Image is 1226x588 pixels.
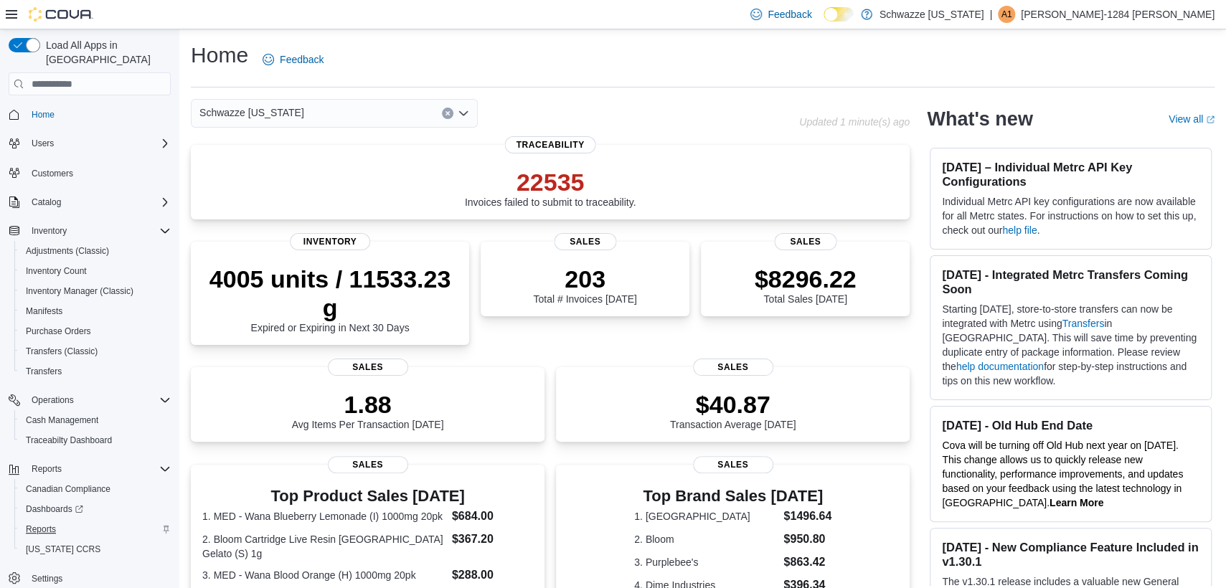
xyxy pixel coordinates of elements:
button: Reports [14,519,176,539]
button: Customers [3,162,176,183]
span: Transfers (Classic) [26,346,98,357]
span: Traceability [505,136,596,153]
p: 203 [533,265,636,293]
button: Inventory [3,221,176,241]
a: Dashboards [20,501,89,518]
span: Inventory Count [20,262,171,280]
a: Transfers [20,363,67,380]
a: Learn More [1050,497,1103,508]
a: Customers [26,165,79,182]
a: Settings [26,570,68,587]
span: Sales [328,359,408,376]
span: Reports [32,463,62,475]
h3: [DATE] - Integrated Metrc Transfers Coming Soon [942,267,1199,296]
dt: 2. Bloom Cartridge Live Resin [GEOGRAPHIC_DATA] Gelato (S) 1g [202,532,446,561]
p: Starting [DATE], store-to-store transfers can now be integrated with Metrc using in [GEOGRAPHIC_D... [942,302,1199,388]
span: Reports [20,521,171,538]
span: Home [26,105,171,123]
span: Purchase Orders [20,323,171,340]
span: Users [32,138,54,149]
p: [PERSON_NAME]-1284 [PERSON_NAME] [1021,6,1215,23]
span: Cash Management [20,412,171,429]
button: Cash Management [14,410,176,430]
input: Dark Mode [824,7,854,22]
div: Avg Items Per Transaction [DATE] [292,390,444,430]
span: Feedback [280,52,324,67]
button: Canadian Compliance [14,479,176,499]
p: 4005 units / 11533.23 g [202,265,458,322]
h1: Home [191,41,248,70]
a: View allExternal link [1169,113,1215,125]
button: Users [26,135,60,152]
span: Cash Management [26,414,98,426]
span: Operations [26,392,171,409]
a: Adjustments (Classic) [20,242,115,260]
span: Sales [774,233,836,250]
button: Inventory [26,222,72,240]
span: Transfers (Classic) [20,343,171,360]
button: Open list of options [458,108,469,119]
a: Purchase Orders [20,323,97,340]
p: 22535 [465,168,636,196]
dd: $288.00 [452,566,533,584]
a: Canadian Compliance [20,480,116,498]
p: Updated 1 minute(s) ago [799,116,910,128]
button: Transfers (Classic) [14,341,176,361]
a: Home [26,106,60,123]
span: Purchase Orders [26,326,91,337]
button: Users [3,133,176,153]
dt: 2. Bloom [634,532,778,546]
span: Canadian Compliance [20,480,171,498]
span: Inventory Manager (Classic) [20,283,171,300]
svg: External link [1206,115,1215,124]
span: Customers [32,168,73,179]
button: Adjustments (Classic) [14,241,176,261]
span: Feedback [768,7,811,22]
button: Inventory Count [14,261,176,281]
span: Cova will be turning off Old Hub next year on [DATE]. This change allows us to quickly release ne... [942,440,1183,508]
span: Canadian Compliance [26,483,110,495]
button: [US_STATE] CCRS [14,539,176,559]
button: Catalog [3,192,176,212]
button: Reports [26,460,67,478]
span: Inventory Manager (Classic) [26,285,133,297]
img: Cova [29,7,93,22]
span: Transfers [26,366,62,377]
span: Catalog [26,194,171,211]
span: Inventory [26,222,171,240]
h2: What's new [927,108,1032,131]
span: Dashboards [26,503,83,515]
dd: $1496.64 [783,508,831,525]
dd: $367.20 [452,531,533,548]
button: Inventory Manager (Classic) [14,281,176,301]
button: Manifests [14,301,176,321]
span: Sales [328,456,408,473]
dt: 3. MED - Wana Blood Orange (H) 1000mg 20pk [202,568,446,582]
span: Users [26,135,171,152]
a: help documentation [956,361,1044,372]
span: [US_STATE] CCRS [26,544,100,555]
span: Reports [26,460,171,478]
span: Operations [32,394,74,406]
a: help file [1002,224,1037,236]
h3: [DATE] - New Compliance Feature Included in v1.30.1 [942,540,1199,569]
span: Catalog [32,196,61,208]
span: Inventory [32,225,67,237]
a: [US_STATE] CCRS [20,541,106,558]
dd: $950.80 [783,531,831,548]
h3: [DATE] – Individual Metrc API Key Configurations [942,160,1199,189]
a: Manifests [20,303,68,320]
span: Traceabilty Dashboard [26,435,112,446]
h3: [DATE] - Old Hub End Date [942,418,1199,432]
h3: Top Product Sales [DATE] [202,488,533,505]
span: Load All Apps in [GEOGRAPHIC_DATA] [40,38,171,67]
dt: 1. MED - Wana Blueberry Lemonade (I) 1000mg 20pk [202,509,446,523]
a: Feedback [257,45,329,74]
span: Traceabilty Dashboard [20,432,171,449]
span: Schwazze [US_STATE] [199,104,304,121]
span: Adjustments (Classic) [26,245,109,257]
p: 1.88 [292,390,444,419]
span: Reports [26,523,56,535]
